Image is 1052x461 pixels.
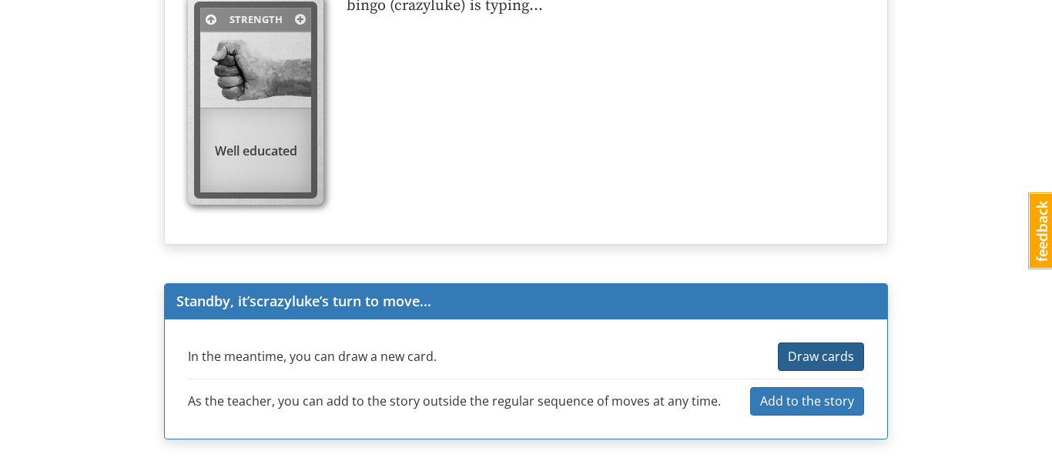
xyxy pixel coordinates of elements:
[778,342,864,371] button: Draw cards
[176,292,431,310] span: Standby, it’s crazyluke ’s turn to move ...
[188,393,721,410] div: As the teacher, you can add to the story outside the regular sequence of moves at any time.
[200,32,311,109] img: A clenched fist.
[188,348,437,365] span: In the meantime, you can draw a new card.
[788,348,854,365] span: Draw cards
[760,393,854,409] span: Add to the story
[200,134,311,167] div: Well educated
[750,387,864,416] button: Add to the story
[219,11,292,28] div: Strength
